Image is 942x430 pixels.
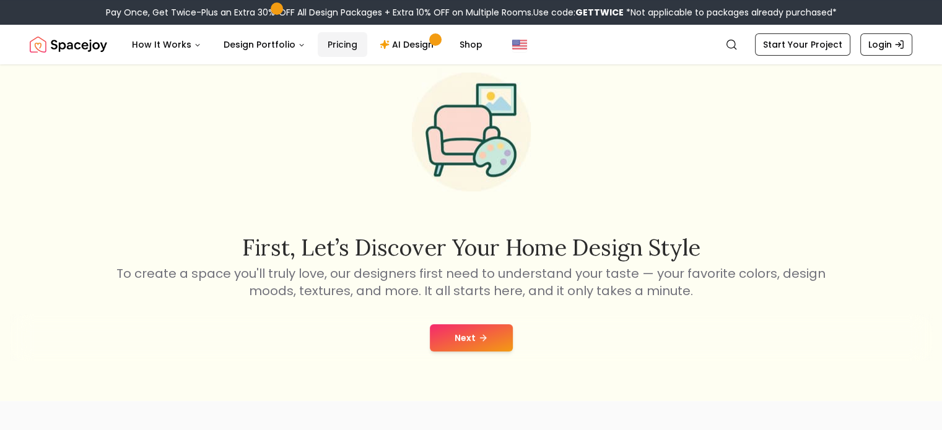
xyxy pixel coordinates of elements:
a: AI Design [370,32,447,57]
a: Login [860,33,912,56]
a: Pricing [318,32,367,57]
img: Spacejoy Logo [30,32,107,57]
span: *Not applicable to packages already purchased* [624,6,837,19]
nav: Global [30,25,912,64]
p: To create a space you'll truly love, our designers first need to understand your taste — your fav... [115,265,828,299]
nav: Main [122,32,492,57]
img: Start Style Quiz Illustration [392,53,551,211]
a: Start Your Project [755,33,850,56]
img: United States [512,37,527,52]
span: Use code: [533,6,624,19]
button: Design Portfolio [214,32,315,57]
div: Pay Once, Get Twice-Plus an Extra 30% OFF All Design Packages + Extra 10% OFF on Multiple Rooms. [106,6,837,19]
h2: First, let’s discover your home design style [115,235,828,260]
button: Next [430,324,513,351]
a: Shop [450,32,492,57]
b: GETTWICE [575,6,624,19]
button: How It Works [122,32,211,57]
a: Spacejoy [30,32,107,57]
